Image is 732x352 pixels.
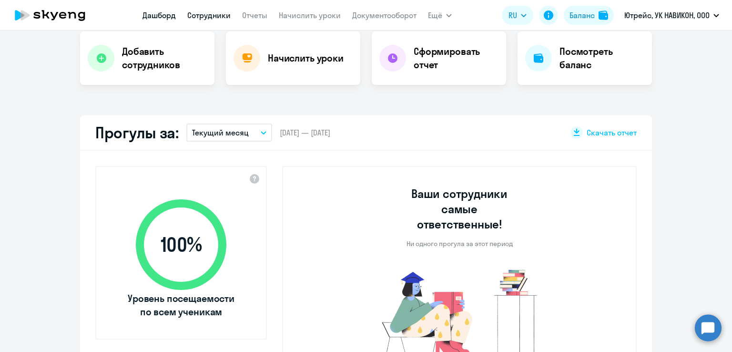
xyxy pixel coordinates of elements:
[187,10,231,20] a: Сотрудники
[142,10,176,20] a: Дашборд
[428,6,452,25] button: Ещё
[564,6,614,25] button: Балансbalance
[95,123,179,142] h2: Прогулы за:
[242,10,267,20] a: Отчеты
[122,45,207,72] h4: Добавить сотрудников
[624,10,710,21] p: Ютрейс, УК НАВИКОН, ООО
[192,127,249,138] p: Текущий месяц
[186,124,272,142] button: Текущий месяц
[268,52,344,65] h4: Начислить уроки
[587,127,637,138] span: Скачать отчет
[280,127,330,138] span: [DATE] — [DATE]
[352,10,417,20] a: Документооборот
[398,186,521,232] h3: Ваши сотрудники самые ответственные!
[502,6,533,25] button: RU
[407,239,513,248] p: Ни одного прогула за этот период
[599,10,608,20] img: balance
[126,292,236,319] span: Уровень посещаемости по всем ученикам
[569,10,595,21] div: Баланс
[126,233,236,256] span: 100 %
[559,45,644,72] h4: Посмотреть баланс
[508,10,517,21] span: RU
[620,4,724,27] button: Ютрейс, УК НАВИКОН, ООО
[414,45,498,72] h4: Сформировать отчет
[279,10,341,20] a: Начислить уроки
[428,10,442,21] span: Ещё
